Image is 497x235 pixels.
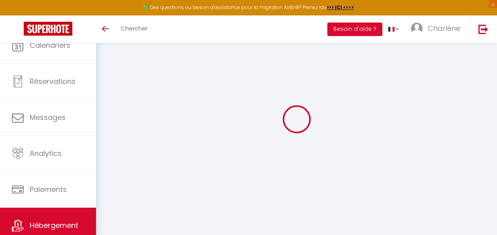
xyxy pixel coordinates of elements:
a: ... Charlène [405,15,470,43]
span: Messages [30,112,66,122]
span: Chercher [121,24,148,32]
a: Chercher [115,15,154,43]
span: Paiements [30,184,67,194]
span: Charlène [428,23,460,33]
span: Réservations [30,76,76,86]
button: Besoin d'aide ? [327,23,382,36]
img: ... [411,23,423,34]
span: Analytics [30,148,62,158]
img: Super Booking [24,22,72,36]
span: Hébergement [30,220,78,230]
span: Calendriers [30,40,70,50]
img: logout [478,24,488,34]
a: >>> ICI <<<< [327,4,354,11]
